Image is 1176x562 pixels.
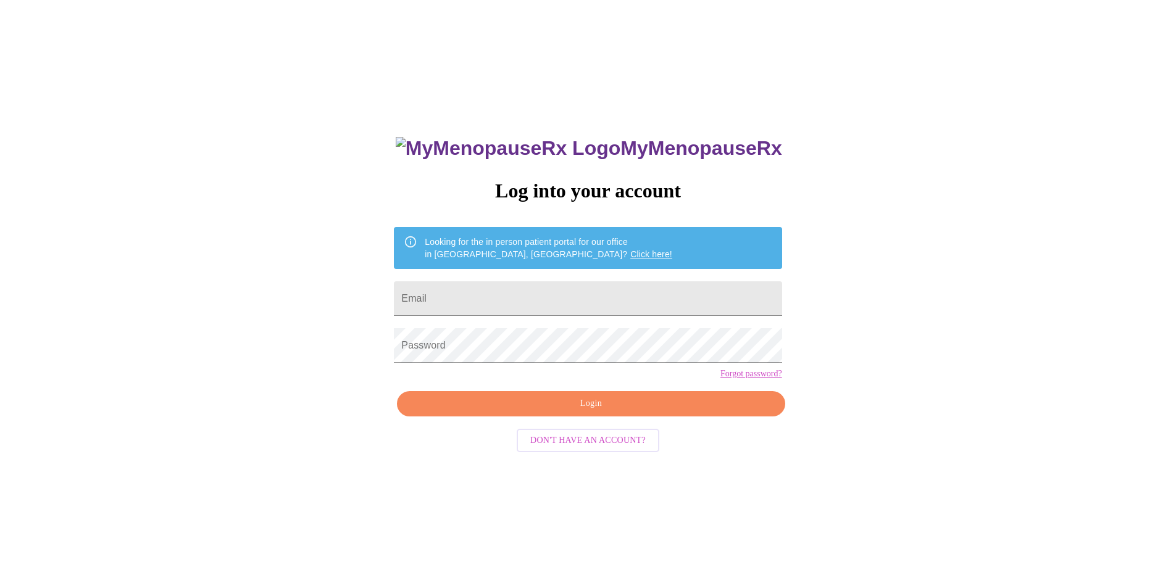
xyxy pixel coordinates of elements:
button: Login [397,391,785,416]
button: Don't have an account? [517,429,659,453]
img: MyMenopauseRx Logo [396,137,620,160]
h3: MyMenopauseRx [396,137,782,160]
div: Looking for the in person patient portal for our office in [GEOGRAPHIC_DATA], [GEOGRAPHIC_DATA]? [425,231,672,265]
a: Don't have an account? [514,434,662,445]
a: Forgot password? [720,369,782,379]
a: Click here! [630,249,672,259]
span: Login [411,396,770,411]
h3: Log into your account [394,180,782,202]
span: Don't have an account? [530,433,646,448]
